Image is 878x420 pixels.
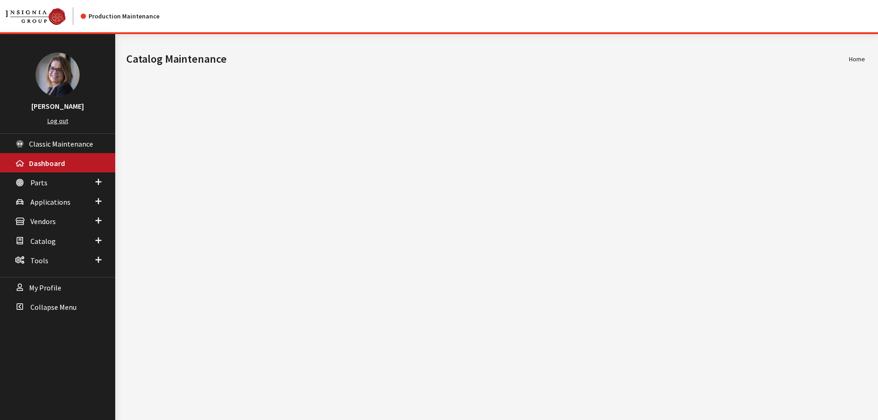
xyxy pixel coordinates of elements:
[30,217,56,226] span: Vendors
[849,54,865,64] li: Home
[30,178,47,187] span: Parts
[30,197,71,207] span: Applications
[126,51,849,67] h1: Catalog Maintenance
[29,159,65,168] span: Dashboard
[9,101,106,112] h3: [PERSON_NAME]
[6,7,81,25] a: Insignia Group logo
[29,139,93,148] span: Classic Maintenance
[30,256,48,265] span: Tools
[30,237,56,246] span: Catalog
[6,8,65,25] img: Catalog Maintenance
[35,53,80,97] img: Kim Callahan Collins
[30,302,77,312] span: Collapse Menu
[47,117,68,125] a: Log out
[81,12,159,21] div: Production Maintenance
[29,283,61,292] span: My Profile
